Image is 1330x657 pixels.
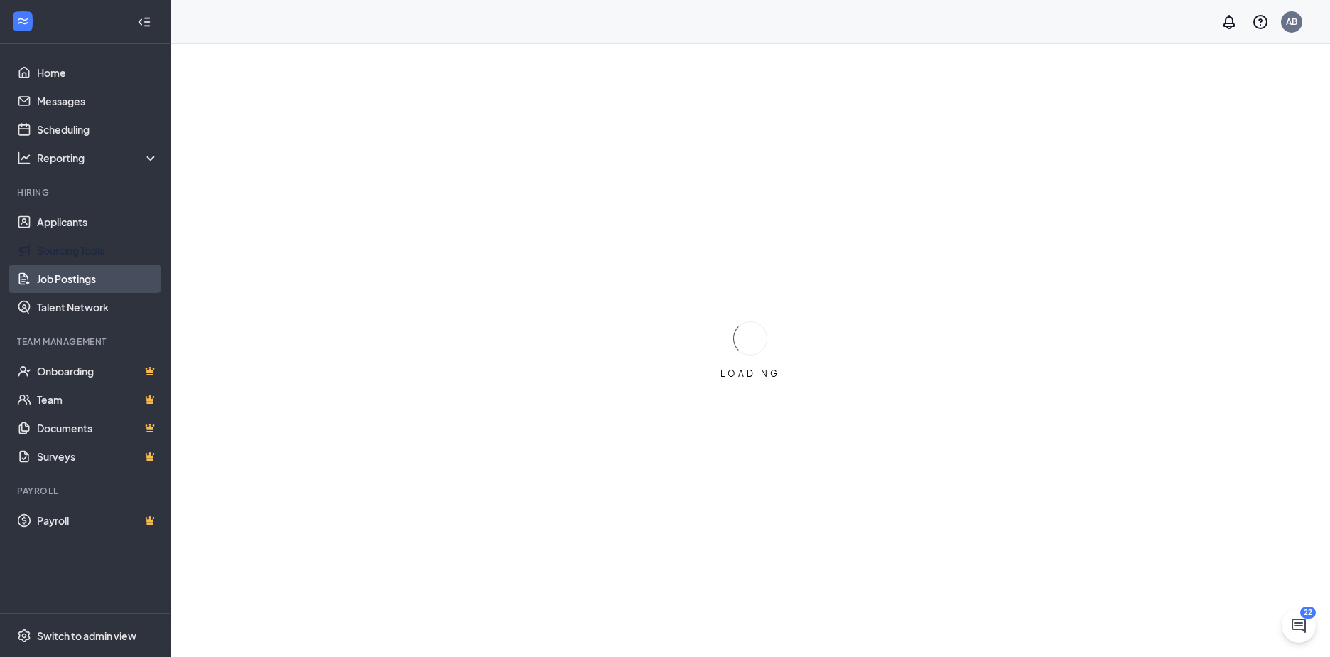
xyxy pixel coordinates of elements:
[1282,609,1316,643] button: ChatActive
[37,265,158,293] a: Job Postings
[37,58,158,87] a: Home
[17,186,156,198] div: Hiring
[37,208,158,236] a: Applicants
[37,115,158,144] a: Scheduling
[17,485,156,497] div: Payroll
[1300,607,1316,619] div: 22
[1290,617,1307,634] svg: ChatActive
[17,151,31,165] svg: Analysis
[37,442,158,471] a: SurveysCrown
[37,236,158,265] a: Sourcing Tools
[17,629,31,643] svg: Settings
[715,368,786,380] div: LOADING
[17,336,156,348] div: Team Management
[137,15,151,29] svg: Collapse
[37,629,136,643] div: Switch to admin view
[37,506,158,535] a: PayrollCrown
[37,385,158,414] a: TeamCrown
[37,151,159,165] div: Reporting
[1221,14,1238,31] svg: Notifications
[37,357,158,385] a: OnboardingCrown
[37,414,158,442] a: DocumentsCrown
[1286,16,1297,28] div: AB
[37,293,158,321] a: Talent Network
[37,87,158,115] a: Messages
[16,14,30,28] svg: WorkstreamLogo
[1252,14,1269,31] svg: QuestionInfo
